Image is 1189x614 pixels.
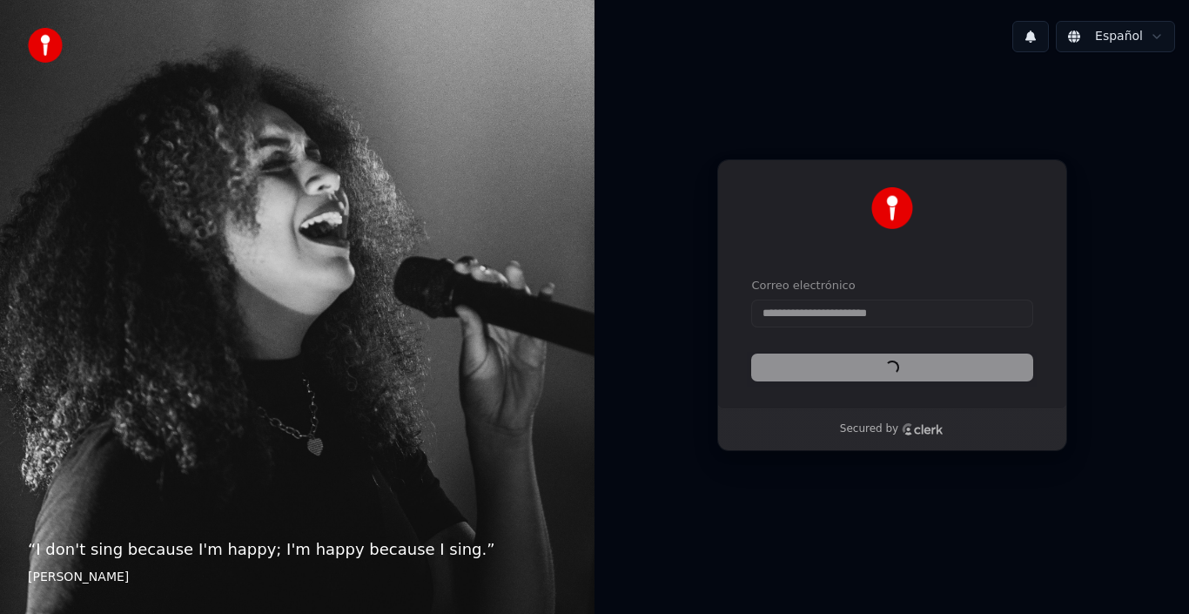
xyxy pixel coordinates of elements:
[28,28,63,63] img: youka
[840,422,898,436] p: Secured by
[28,537,567,562] p: “ I don't sing because I'm happy; I'm happy because I sing. ”
[871,187,913,229] img: Youka
[28,569,567,586] footer: [PERSON_NAME]
[902,423,944,435] a: Clerk logo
